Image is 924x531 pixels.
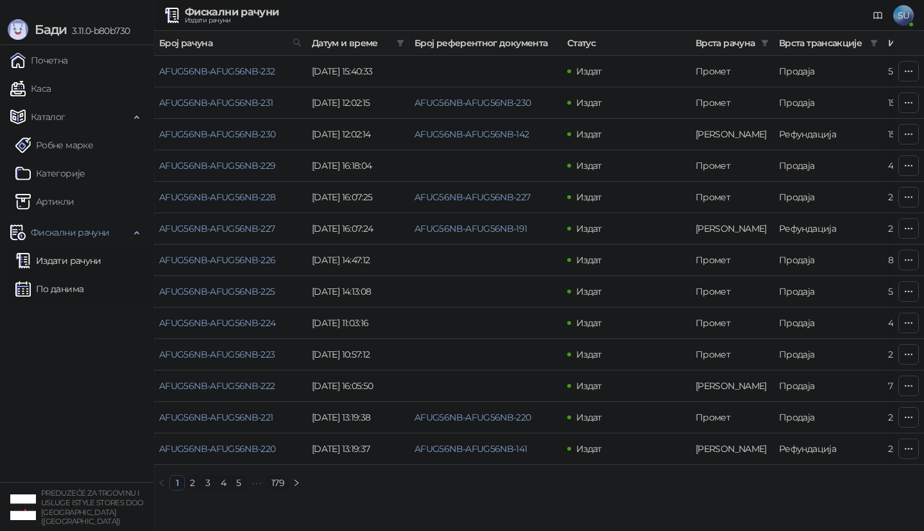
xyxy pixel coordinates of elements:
[154,87,307,119] td: AFUG56NB-AFUG56NB-231
[15,189,74,214] a: ArtikliАртикли
[200,475,216,491] li: 3
[562,31,690,56] th: Статус
[690,402,774,433] td: Промет
[409,31,562,56] th: Број референтног документа
[216,476,230,490] a: 4
[696,36,756,50] span: Врста рачуна
[159,443,276,455] a: AFUG56NB-AFUG56NB-220
[154,119,307,150] td: AFUG56NB-AFUG56NB-230
[576,160,602,171] span: Издат
[158,479,166,487] span: left
[870,39,878,47] span: filter
[289,475,304,491] button: right
[576,317,602,329] span: Издат
[31,104,65,130] span: Каталог
[10,48,68,73] a: Почетна
[307,339,409,370] td: [DATE] 10:57:12
[159,412,273,423] a: AFUG56NB-AFUG56NB-221
[307,56,409,87] td: [DATE] 15:40:33
[690,150,774,182] td: Промет
[293,479,300,487] span: right
[15,161,85,186] a: Категорије
[312,36,391,50] span: Датум и време
[774,87,883,119] td: Продаја
[774,56,883,87] td: Продаја
[246,475,267,491] li: Следећих 5 Страна
[779,36,865,50] span: Врста трансакције
[690,308,774,339] td: Промет
[307,402,409,433] td: [DATE] 13:19:38
[774,213,883,245] td: Рефундација
[154,213,307,245] td: AFUG56NB-AFUG56NB-227
[15,132,93,158] a: Робне марке
[774,370,883,402] td: Продаја
[216,475,231,491] li: 4
[159,36,287,50] span: Број рачуна
[159,317,276,329] a: AFUG56NB-AFUG56NB-224
[159,380,275,392] a: AFUG56NB-AFUG56NB-222
[774,119,883,150] td: Рефундација
[159,65,275,77] a: AFUG56NB-AFUG56NB-232
[154,402,307,433] td: AFUG56NB-AFUG56NB-221
[576,254,602,266] span: Издат
[415,412,531,423] a: AFUG56NB-AFUG56NB-220
[576,443,602,455] span: Издат
[774,245,883,276] td: Продаја
[185,17,278,24] div: Издати рачуни
[246,475,267,491] span: •••
[201,476,215,490] a: 3
[169,475,185,491] li: 1
[159,254,276,266] a: AFUG56NB-AFUG56NB-226
[690,213,774,245] td: Аванс
[576,65,602,77] span: Издат
[154,276,307,308] td: AFUG56NB-AFUG56NB-225
[893,5,914,26] span: SU
[159,286,275,297] a: AFUG56NB-AFUG56NB-225
[690,87,774,119] td: Промет
[307,370,409,402] td: [DATE] 16:05:50
[159,128,276,140] a: AFUG56NB-AFUG56NB-230
[154,475,169,491] li: Претходна страна
[307,182,409,213] td: [DATE] 16:07:25
[15,248,101,274] a: Издати рачуни
[761,39,769,47] span: filter
[576,286,602,297] span: Издат
[267,475,289,491] li: 179
[154,475,169,491] button: left
[774,31,883,56] th: Врста трансакције
[185,7,278,17] div: Фискални рачуни
[154,308,307,339] td: AFUG56NB-AFUG56NB-224
[185,475,200,491] li: 2
[690,119,774,150] td: Аванс
[232,476,246,490] a: 5
[67,25,130,37] span: 3.11.0-b80b730
[154,150,307,182] td: AFUG56NB-AFUG56NB-229
[415,97,531,109] a: AFUG56NB-AFUG56NB-230
[576,412,602,423] span: Издат
[307,119,409,150] td: [DATE] 12:02:14
[774,339,883,370] td: Продаја
[154,182,307,213] td: AFUG56NB-AFUG56NB-228
[307,213,409,245] td: [DATE] 16:07:24
[774,150,883,182] td: Продаја
[307,150,409,182] td: [DATE] 16:18:04
[576,380,602,392] span: Издат
[231,475,246,491] li: 5
[690,433,774,465] td: Аванс
[35,22,67,37] span: Бади
[154,339,307,370] td: AFUG56NB-AFUG56NB-223
[576,128,602,140] span: Издат
[159,191,276,203] a: AFUG56NB-AFUG56NB-228
[774,433,883,465] td: Рефундација
[774,308,883,339] td: Продаја
[307,87,409,119] td: [DATE] 12:02:15
[690,370,774,402] td: Аванс
[289,475,304,491] li: Следећа страна
[154,31,307,56] th: Број рачуна
[576,191,602,203] span: Издат
[415,191,531,203] a: AFUG56NB-AFUG56NB-227
[159,223,275,234] a: AFUG56NB-AFUG56NB-227
[868,5,888,26] a: Документација
[774,276,883,308] td: Продаја
[10,494,36,520] img: 64x64-companyLogo-77b92cf4-9946-4f36-9751-bf7bb5fd2c7d.png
